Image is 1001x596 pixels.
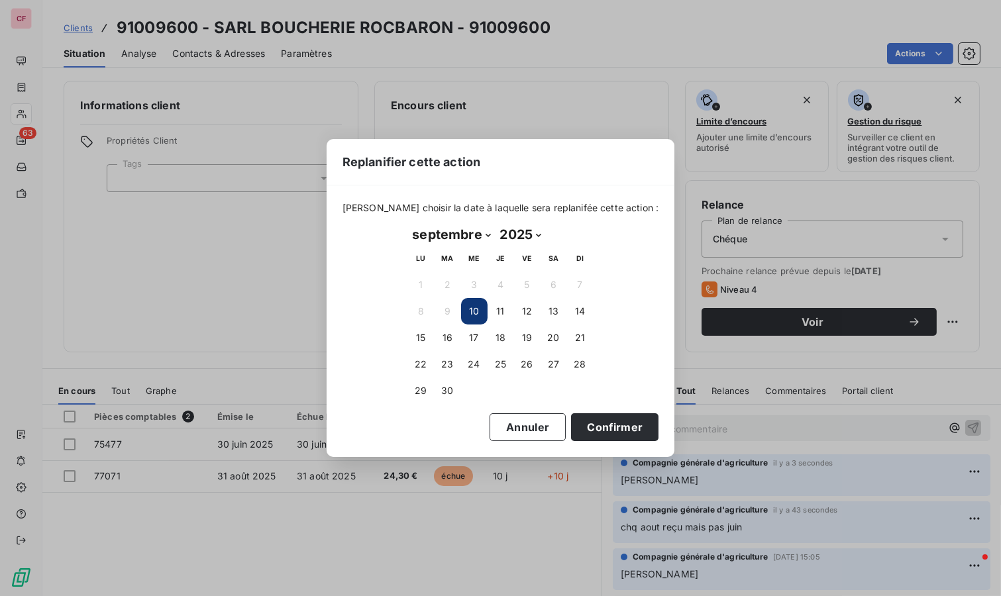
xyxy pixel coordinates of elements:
button: 27 [541,351,567,377]
button: 5 [514,272,541,298]
button: 30 [435,377,461,404]
button: 14 [567,298,594,324]
th: jeudi [488,245,514,272]
button: Annuler [490,413,566,441]
span: [PERSON_NAME] choisir la date à laquelle sera replanifée cette action : [342,201,659,215]
th: lundi [408,245,435,272]
button: 6 [541,272,567,298]
button: 28 [567,351,594,377]
button: 3 [461,272,488,298]
button: 18 [488,324,514,351]
button: 15 [408,324,435,351]
button: 1 [408,272,435,298]
th: samedi [541,245,567,272]
button: 13 [541,298,567,324]
button: 7 [567,272,594,298]
th: mardi [435,245,461,272]
button: 20 [541,324,567,351]
button: 19 [514,324,541,351]
th: vendredi [514,245,541,272]
button: 25 [488,351,514,377]
button: 2 [435,272,461,298]
button: 17 [461,324,488,351]
button: 12 [514,298,541,324]
button: 22 [408,351,435,377]
iframe: Intercom live chat [956,551,988,583]
button: 26 [514,351,541,377]
button: 10 [461,298,488,324]
button: 24 [461,351,488,377]
button: 8 [408,298,435,324]
button: 23 [435,351,461,377]
button: 4 [488,272,514,298]
button: 21 [567,324,594,351]
th: mercredi [461,245,488,272]
button: 16 [435,324,461,351]
button: 29 [408,377,435,404]
th: dimanche [567,245,594,272]
span: Replanifier cette action [342,153,481,171]
button: Confirmer [571,413,659,441]
button: 11 [488,298,514,324]
button: 9 [435,298,461,324]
